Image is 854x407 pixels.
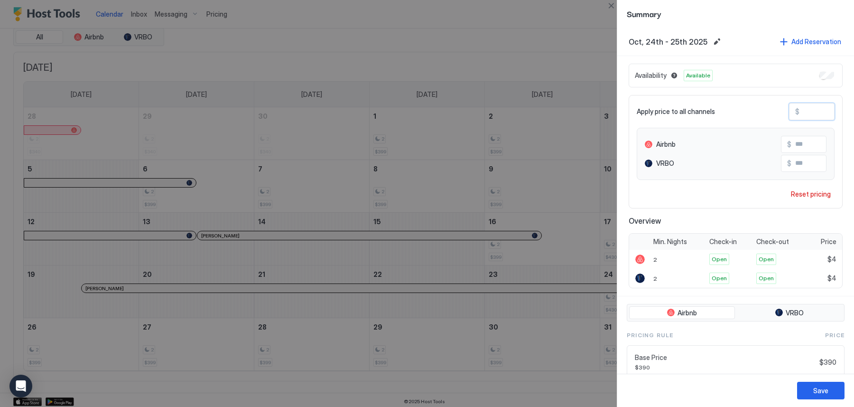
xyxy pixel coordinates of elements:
span: Price [825,331,845,340]
span: Available [686,71,710,80]
span: Open [759,274,774,283]
span: Overview [629,216,843,226]
button: Add Reservation [779,35,843,48]
button: Save [797,382,845,399]
span: Oct, 24th - 25th 2025 [629,37,707,47]
span: 2 [653,275,657,282]
span: $390 [819,358,836,367]
button: Blocked dates override all pricing rules and remain unavailable until manually unblocked [668,70,680,81]
span: Open [712,274,727,283]
span: Check-out [756,237,789,246]
button: Airbnb [629,306,735,320]
div: Add Reservation [791,37,841,47]
span: VRBO [656,159,674,168]
div: Save [813,386,828,396]
span: $ [787,140,791,149]
span: Airbnb [678,309,697,317]
span: Open [759,255,774,264]
span: Airbnb [656,140,676,149]
span: Pricing Rule [627,331,673,340]
span: Apply price to all channels [637,107,715,116]
span: $4 [827,274,836,283]
button: VRBO [737,306,843,320]
span: $4 [827,255,836,264]
span: $ [795,107,799,116]
span: 2 [653,256,657,263]
span: Min. Nights [653,237,687,246]
div: Reset pricing [791,189,831,199]
div: Open Intercom Messenger [9,375,32,398]
span: Summary [627,8,845,19]
span: $390 [635,364,816,371]
span: Price [821,237,836,246]
span: $ [787,159,791,168]
span: Open [712,255,727,264]
button: Reset pricing [787,188,835,200]
span: VRBO [786,309,804,317]
div: tab-group [627,304,845,322]
span: Check-in [709,237,737,246]
span: Availability [635,71,667,80]
span: Base Price [635,353,816,362]
button: Edit date range [711,36,723,47]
